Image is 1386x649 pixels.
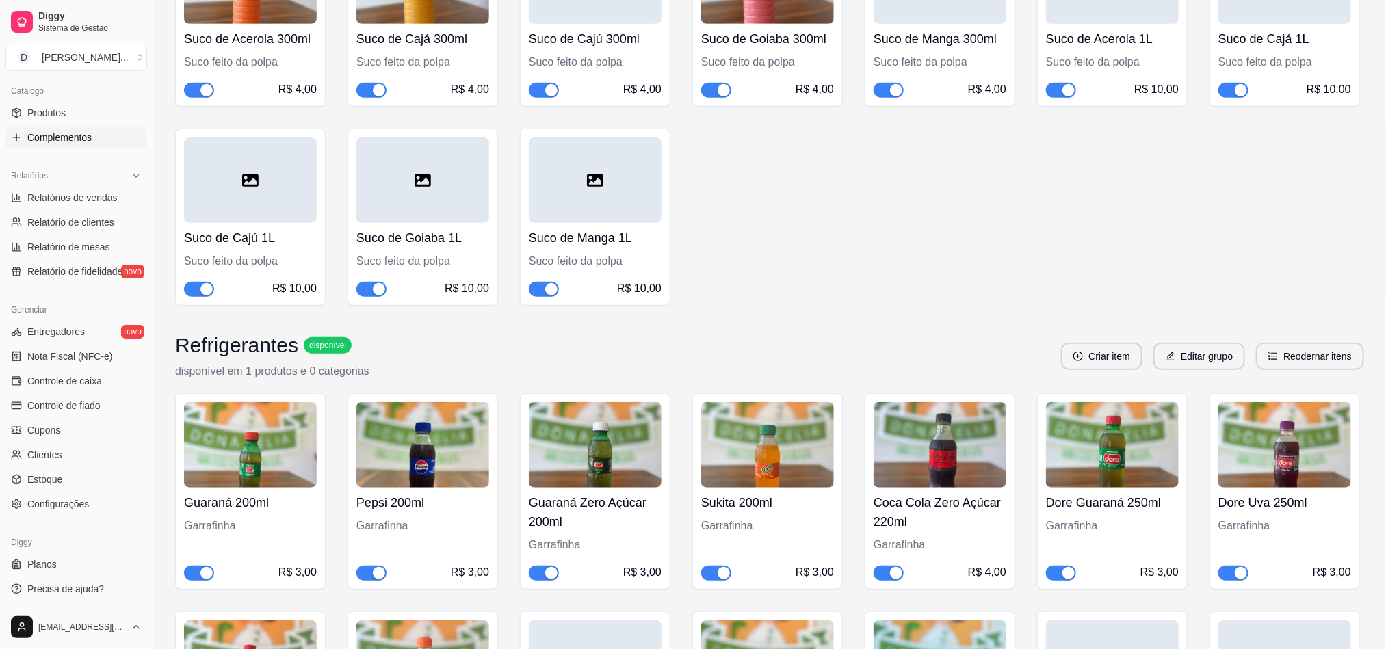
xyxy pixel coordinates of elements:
[27,557,57,571] span: Planos
[701,54,834,70] div: Suco feito da polpa
[529,253,662,269] div: Suco feito da polpa
[5,468,147,490] a: Estoque
[701,518,834,534] div: Garrafinha
[356,29,489,49] h4: Suco de Cajá 300ml
[623,564,662,581] div: R$ 3,00
[796,564,834,581] div: R$ 3,00
[529,54,662,70] div: Suco feito da polpa
[27,497,89,511] span: Configurações
[1061,343,1142,370] button: plus-circleCriar item
[5,370,147,392] a: Controle de caixa
[1046,29,1179,49] h4: Suco de Acerola 1L
[5,211,147,233] a: Relatório de clientes
[184,54,317,70] div: Suco feito da polpa
[42,51,129,64] div: [PERSON_NAME] ...
[701,402,834,488] img: product-image
[27,131,92,144] span: Complementos
[874,402,1006,488] img: product-image
[1073,352,1083,361] span: plus-circle
[529,29,662,49] h4: Suco de Cajú 300ml
[5,578,147,600] a: Precisa de ajuda?
[27,448,62,462] span: Clientes
[27,215,114,229] span: Relatório de clientes
[1134,81,1179,98] div: R$ 10,00
[5,395,147,416] a: Controle de fiado
[968,81,1006,98] div: R$ 4,00
[38,10,142,23] span: Diggy
[27,349,112,363] span: Nota Fiscal (NFC-e)
[278,81,317,98] div: R$ 4,00
[1256,343,1364,370] button: ordered-listReodernar itens
[5,187,147,209] a: Relatórios de vendas
[623,81,662,98] div: R$ 4,00
[1218,493,1351,512] h4: Dore Uva 250ml
[451,81,489,98] div: R$ 4,00
[1268,352,1278,361] span: ordered-list
[278,564,317,581] div: R$ 3,00
[796,81,834,98] div: R$ 4,00
[5,44,147,71] button: Select a team
[529,402,662,488] img: product-image
[27,265,122,278] span: Relatório de fidelidade
[27,374,102,388] span: Controle de caixa
[1140,564,1179,581] div: R$ 3,00
[306,340,349,351] span: disponível
[27,106,66,120] span: Produtos
[874,54,1006,70] div: Suco feito da polpa
[5,102,147,124] a: Produtos
[272,280,317,297] div: R$ 10,00
[184,402,317,488] img: product-image
[1046,493,1179,512] h4: Dore Guaraná 250ml
[1218,54,1351,70] div: Suco feito da polpa
[184,228,317,248] h4: Suco de Cajú 1L
[356,253,489,269] div: Suco feito da polpa
[356,54,489,70] div: Suco feito da polpa
[1218,29,1351,49] h4: Suco de Cajá 1L
[5,611,147,644] button: [EMAIL_ADDRESS][DOMAIN_NAME]
[175,363,369,380] p: disponível em 1 produtos e 0 categorias
[5,531,147,553] div: Diggy
[38,622,125,633] span: [EMAIL_ADDRESS][DOMAIN_NAME]
[874,537,1006,553] div: Garrafinha
[5,261,147,282] a: Relatório de fidelidadenovo
[701,29,834,49] h4: Suco de Goiaba 300ml
[5,553,147,575] a: Planos
[529,228,662,248] h4: Suco de Manga 1L
[184,253,317,269] div: Suco feito da polpa
[1046,54,1179,70] div: Suco feito da polpa
[1307,81,1351,98] div: R$ 10,00
[38,23,142,34] span: Sistema de Gestão
[5,236,147,258] a: Relatório de mesas
[356,518,489,534] div: Garrafinha
[5,299,147,321] div: Gerenciar
[27,399,101,412] span: Controle de fiado
[1313,564,1351,581] div: R$ 3,00
[27,423,60,437] span: Cupons
[1166,352,1175,361] span: edit
[1046,518,1179,534] div: Garrafinha
[11,170,48,181] span: Relatórios
[5,127,147,148] a: Complementos
[617,280,662,297] div: R$ 10,00
[1046,402,1179,488] img: product-image
[874,493,1006,531] h4: Coca Cola Zero Açúcar 220ml
[5,345,147,367] a: Nota Fiscal (NFC-e)
[356,493,489,512] h4: Pepsi 200ml
[27,473,62,486] span: Estoque
[5,444,147,466] a: Clientes
[5,321,147,343] a: Entregadoresnovo
[27,582,104,596] span: Precisa de ajuda?
[175,333,298,358] h3: Refrigerantes
[1153,343,1245,370] button: editEditar grupo
[184,493,317,512] h4: Guaraná 200ml
[968,564,1006,581] div: R$ 4,00
[701,493,834,512] h4: Sukita 200ml
[27,325,85,339] span: Entregadores
[27,191,118,204] span: Relatórios de vendas
[184,29,317,49] h4: Suco de Acerola 300ml
[184,518,317,534] div: Garrafinha
[5,5,147,38] a: DiggySistema de Gestão
[356,228,489,248] h4: Suco de Goiaba 1L
[1218,518,1351,534] div: Garrafinha
[5,419,147,441] a: Cupons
